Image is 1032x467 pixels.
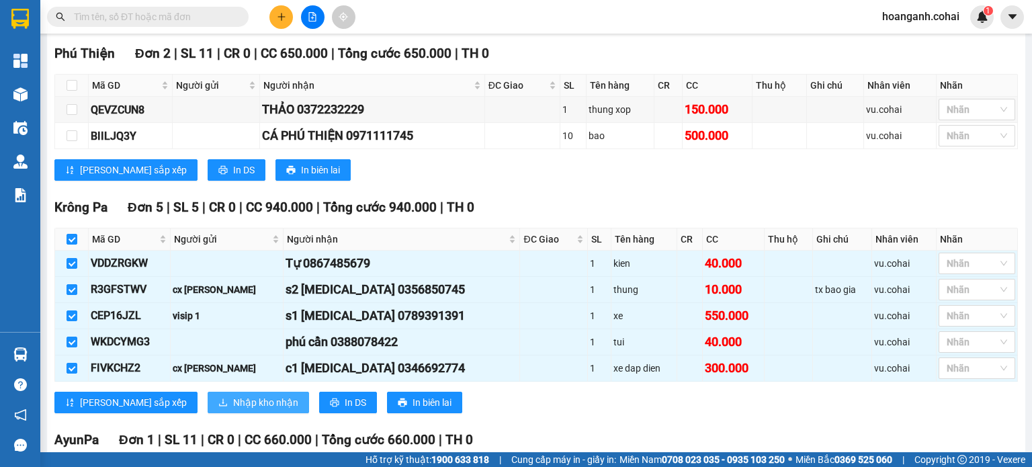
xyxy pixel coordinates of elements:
span: Tổng cước 650.000 [338,46,451,61]
sup: 1 [984,6,993,15]
strong: 1900 633 818 [431,454,489,465]
button: caret-down [1000,5,1024,29]
button: downloadNhập kho nhận [208,392,309,413]
img: logo-vxr [11,9,29,29]
div: 1 [590,256,609,271]
span: sort-ascending [65,165,75,176]
td: CEP16JZL [89,303,171,329]
button: plus [269,5,293,29]
button: file-add [301,5,325,29]
th: Tên hàng [587,75,654,97]
span: | [499,452,501,467]
div: tx bao gia [815,282,869,297]
span: CC 660.000 [245,432,312,448]
span: SL 5 [173,200,199,215]
div: c1 [MEDICAL_DATA] 0346692774 [286,359,517,378]
span: CR 0 [224,46,251,61]
span: copyright [957,455,967,464]
span: Người gửi [174,232,269,247]
input: Tìm tên, số ĐT hoặc mã đơn [74,9,232,24]
span: Hỗ trợ kỹ thuật: [365,452,489,467]
span: plus [277,12,286,22]
span: | [202,200,206,215]
span: Miền Nam [619,452,785,467]
span: In biên lai [301,163,340,177]
img: dashboard-icon [13,54,28,68]
span: | [331,46,335,61]
div: vu.cohai [874,335,934,349]
span: | [316,200,320,215]
span: Mã GD [92,78,159,93]
div: bao [589,128,652,143]
button: printerIn DS [208,159,265,181]
span: download [218,398,228,409]
span: ĐC Giao [488,78,547,93]
img: warehouse-icon [13,121,28,135]
img: solution-icon [13,188,28,202]
span: ĐC Giao [523,232,573,247]
span: printer [330,398,339,409]
td: WKDCYMG3 [89,329,171,355]
div: 1 [590,308,609,323]
span: CR 0 [209,200,236,215]
span: | [455,46,458,61]
div: 10.000 [705,280,763,299]
div: 300.000 [705,359,763,378]
div: vu.cohai [866,102,934,117]
span: | [902,452,904,467]
div: QEVZCUN8 [91,101,170,118]
span: SL 11 [165,432,198,448]
span: | [167,200,170,215]
span: In biên lai [413,395,451,410]
span: | [201,432,204,448]
span: sort-ascending [65,398,75,409]
span: printer [218,165,228,176]
span: notification [14,409,27,421]
span: CC 650.000 [261,46,328,61]
div: BIILJQ3Y [91,128,170,144]
th: CC [683,75,752,97]
th: Nhân viên [872,228,937,251]
div: 1 [590,335,609,349]
div: 1 [590,282,609,297]
span: Krông Pa [54,200,107,215]
span: Đơn 1 [119,432,155,448]
th: Thu hộ [752,75,807,97]
div: tui [613,335,675,349]
span: ⚪️ [788,457,792,462]
div: vu.cohai [874,282,934,297]
span: Phú Thiện [54,46,115,61]
div: thung [613,282,675,297]
div: 1 [562,102,584,117]
span: Người gửi [176,78,246,93]
div: phú cần 0388078422 [286,333,517,351]
span: Người nhận [263,78,471,93]
div: xe dap dien [613,361,675,376]
div: THẢO 0372232229 [262,100,482,119]
span: | [217,46,220,61]
div: CÁ PHÚ THIỆN 0971111745 [262,126,482,145]
div: 500.000 [685,126,750,145]
th: Ghi chú [807,75,864,97]
div: cx [PERSON_NAME] [173,361,281,376]
span: SL 11 [181,46,214,61]
span: TH 0 [447,200,474,215]
span: TH 0 [462,46,489,61]
button: printerIn biên lai [387,392,462,413]
span: In DS [233,163,255,177]
div: 550.000 [705,306,763,325]
div: 1 [590,361,609,376]
span: Tổng cước 660.000 [322,432,435,448]
span: Đơn 5 [128,200,163,215]
span: Đơn 2 [135,46,171,61]
button: aim [332,5,355,29]
span: In DS [345,395,366,410]
div: 40.000 [705,254,763,273]
div: vu.cohai [874,308,934,323]
span: aim [339,12,348,22]
span: CC 940.000 [246,200,313,215]
div: thung xop [589,102,652,117]
span: file-add [308,12,317,22]
button: sort-ascending[PERSON_NAME] sắp xếp [54,392,198,413]
button: printerIn biên lai [275,159,351,181]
